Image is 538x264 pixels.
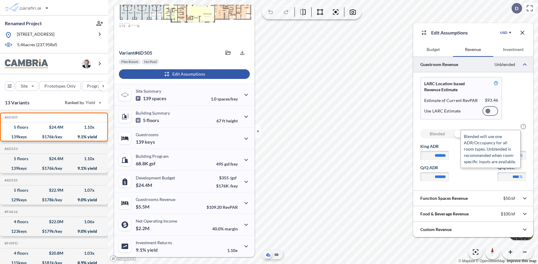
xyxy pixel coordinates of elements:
[225,226,238,231] span: margin
[136,225,150,231] p: $2.2M
[420,165,449,171] label: Q/Q ADR
[136,240,172,245] p: Investment Returns
[222,118,225,123] span: ft
[145,139,155,145] span: keys
[458,259,475,263] a: Mapbox
[136,160,156,166] p: 68.8K
[60,98,105,107] button: Ranked by Yield
[420,195,468,201] p: Function Spaces Revenue
[136,218,177,223] p: Net Operating Income
[5,59,48,68] img: BrandImage
[264,251,272,258] button: Aerial View
[521,124,526,129] span: ?
[136,197,175,202] p: Guestrooms Revenue
[424,108,461,114] p: Use LARC Estimate
[476,259,505,263] a: OpenStreetMap
[3,178,18,182] h5: Click to copy the code
[503,196,515,201] p: $50/sf
[420,129,454,138] div: Blended
[273,251,280,258] button: Site Plan
[136,95,166,101] p: 139
[230,175,237,180] span: /gsf
[507,259,536,263] a: Improve this map
[515,6,518,11] p: D
[216,118,238,123] p: 67
[420,211,469,217] p: Food & Beverage Revenue
[424,81,480,93] p: LARC Location-based Revenue Estimate
[82,81,114,91] button: Program
[136,247,158,253] p: 9.1%
[454,129,488,138] div: Unblended
[223,205,238,210] span: RevPAR
[147,247,158,253] span: yield
[420,226,452,232] p: Custom Revenue
[44,83,76,89] p: Prototypes Only
[519,152,523,158] label: %
[136,182,153,188] p: $24.4M
[21,83,28,89] p: Site
[493,42,533,57] button: Investment
[136,175,175,180] p: Development Budget
[119,50,135,55] span: Variant
[87,83,104,89] p: Program
[121,59,138,64] p: Flex Room
[227,248,238,253] p: 1.10x
[420,143,449,149] label: King ADR
[119,69,250,79] button: Edit Assumptions
[110,255,136,262] a: Mapbox homepage
[216,161,238,166] p: 495
[5,99,29,106] p: 13 Variants
[3,241,18,245] h5: Click to copy the code
[119,50,152,56] p: # 6d505
[207,205,238,210] p: $109.20
[211,96,238,101] p: 1.0
[5,20,42,27] p: Renamed Project
[424,97,478,103] p: Estimate of Current RevPAR
[230,183,238,188] span: /key
[519,174,523,180] label: %
[501,211,515,217] p: $100/sf
[136,110,170,115] p: Building Summary
[149,160,156,166] span: gsf
[136,139,155,145] p: 139
[3,115,18,119] h5: Click to copy the code
[431,29,468,36] p: Edit Assumptions
[16,81,38,91] button: Site
[216,175,238,180] p: $355
[152,95,166,101] span: spaces
[82,59,91,68] img: user logo
[86,100,95,106] span: Yield
[226,118,238,123] span: height
[485,97,498,103] p: $ 93.46
[464,134,516,164] span: Blended will use one ADR/Occupancy for all room types. Unblended is recommended when room-specifi...
[136,117,159,123] p: 5
[413,42,453,57] button: Budget
[136,154,169,159] p: Building Program
[500,30,507,35] div: USD
[39,81,81,91] button: Prototypes Only
[136,204,150,210] p: $5.5M
[136,132,159,137] p: Guestrooms
[144,59,157,64] p: No Pool
[3,147,18,151] h5: Click to copy the code
[216,183,238,188] p: $176K
[147,117,159,123] span: floors
[3,210,18,214] h5: Click to copy the code
[217,96,238,101] span: spaces/key
[224,161,238,166] span: gsf/key
[212,226,238,231] p: 40.0%
[453,42,493,57] button: Revenue
[136,88,161,94] p: Site Summary
[17,42,57,48] p: 5.46 acres ( 237,958 sf)
[17,31,54,39] p: [STREET_ADDRESS]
